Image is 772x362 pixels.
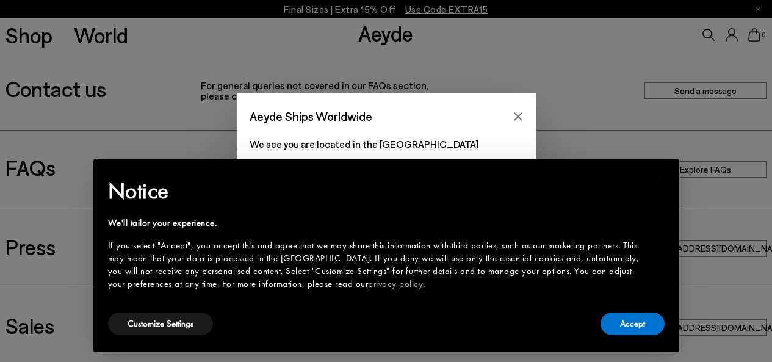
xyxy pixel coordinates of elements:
h2: Notice [108,175,645,207]
span: Aeyde Ships Worldwide [250,106,372,127]
button: Accept [601,313,665,335]
div: We'll tailor your experience. [108,217,645,230]
a: privacy policy [368,278,423,290]
span: × [655,167,663,186]
p: We see you are located in the [GEOGRAPHIC_DATA] [250,137,523,151]
button: Customize Settings [108,313,213,335]
div: If you select "Accept", you accept this and agree that we may share this information with third p... [108,239,645,291]
button: Close [509,107,527,126]
button: Close this notice [645,162,674,192]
